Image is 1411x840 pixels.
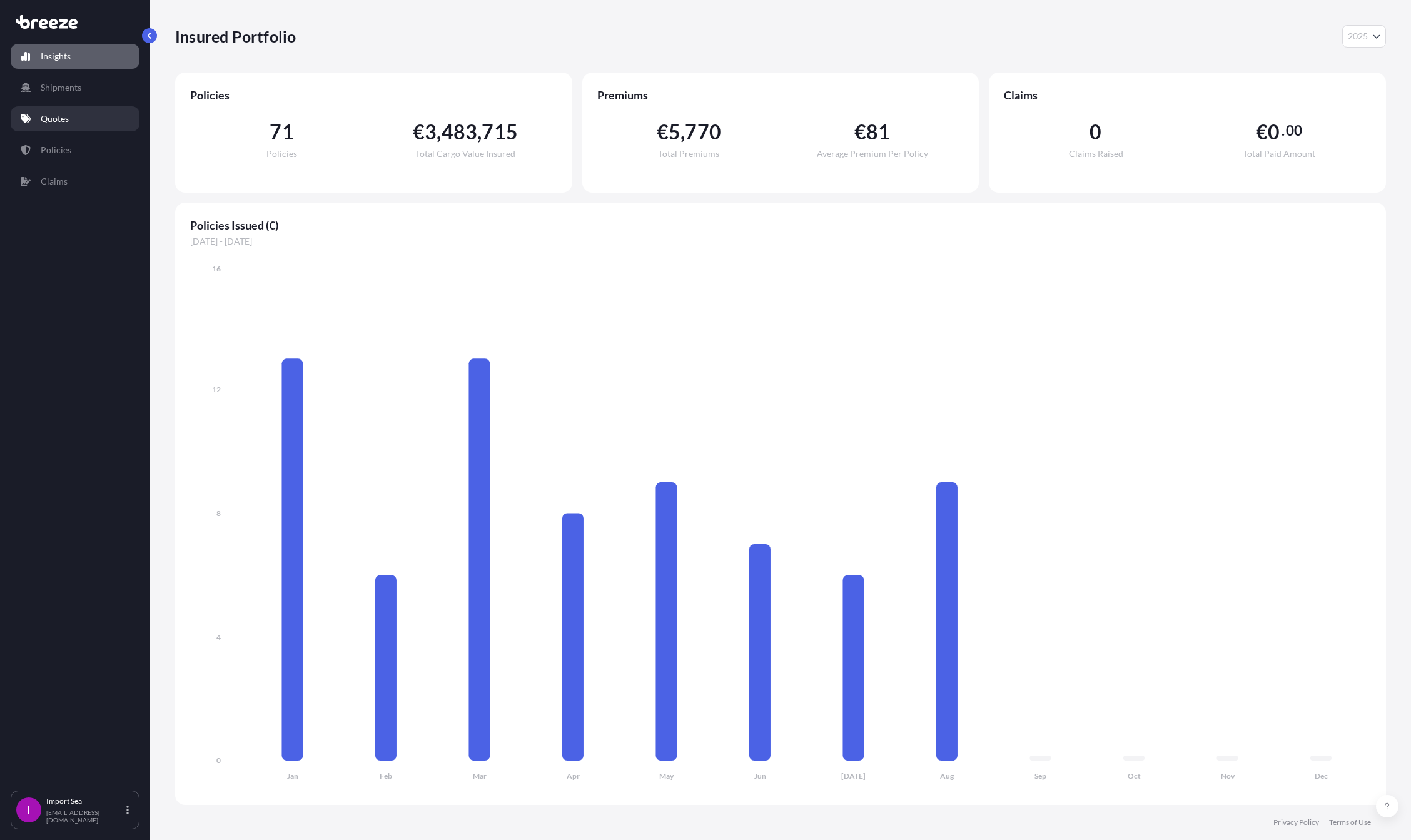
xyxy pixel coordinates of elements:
span: Claims Raised [1069,149,1123,158]
span: 81 [866,122,890,142]
tspan: Mar [473,771,487,781]
tspan: Sep [1034,771,1046,781]
span: Policies [190,88,557,103]
span: 770 [685,122,721,142]
span: 0 [1090,122,1101,142]
span: , [680,122,685,142]
tspan: Feb [380,771,392,781]
span: Average Premium Per Policy [817,149,928,158]
span: 5 [669,122,680,142]
tspan: 12 [212,385,221,394]
button: Year Selector [1342,25,1386,48]
tspan: 4 [216,632,221,642]
tspan: 8 [216,509,221,518]
span: 3 [425,122,437,142]
p: [EMAIL_ADDRESS][DOMAIN_NAME] [46,809,124,824]
span: , [477,122,482,142]
span: Total Premiums [658,149,719,158]
span: 715 [482,122,518,142]
span: 00 [1286,126,1302,136]
span: Premiums [597,88,964,103]
p: Import Sea [46,796,124,806]
a: Quotes [11,106,139,131]
span: Total Cargo Value Insured [415,149,515,158]
span: Claims [1004,88,1371,103]
tspan: Aug [940,771,954,781]
span: . [1282,126,1285,136]
p: Policies [41,144,71,156]
p: Quotes [41,113,69,125]
span: [DATE] - [DATE] [190,235,1371,248]
span: € [854,122,866,142]
tspan: Dec [1315,771,1328,781]
span: € [413,122,425,142]
tspan: May [659,771,674,781]
tspan: Nov [1221,771,1235,781]
span: 71 [270,122,293,142]
a: Claims [11,169,139,194]
span: 0 [1268,122,1280,142]
span: , [437,122,441,142]
span: 483 [442,122,478,142]
span: Total Paid Amount [1243,149,1315,158]
span: Policies [266,149,297,158]
a: Insights [11,44,139,69]
span: I [27,804,31,816]
tspan: Apr [567,771,580,781]
a: Shipments [11,75,139,100]
tspan: Jan [287,771,298,781]
tspan: [DATE] [841,771,866,781]
a: Privacy Policy [1273,817,1319,827]
a: Policies [11,138,139,163]
tspan: Oct [1128,771,1141,781]
span: Policies Issued (€) [190,218,1371,233]
tspan: 16 [212,264,221,273]
span: € [1256,122,1268,142]
tspan: Jun [754,771,766,781]
a: Terms of Use [1329,817,1371,827]
p: Shipments [41,81,81,94]
span: € [657,122,669,142]
tspan: 0 [216,756,221,765]
p: Insights [41,50,71,63]
p: Insured Portfolio [175,26,296,46]
p: Claims [41,175,68,188]
span: 2025 [1348,30,1368,43]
